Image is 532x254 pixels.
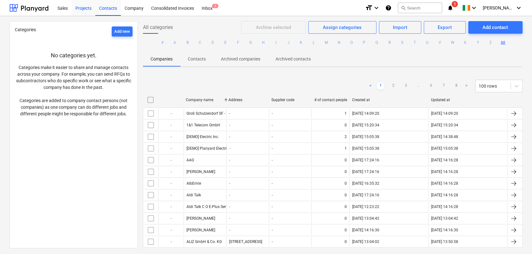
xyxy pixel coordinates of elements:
[171,39,179,46] button: A
[297,39,305,46] button: K
[345,158,347,162] div: 0
[352,216,379,221] div: [DATE] 13:04:42
[272,123,273,127] div: -
[389,82,397,90] a: Page 2
[188,56,206,62] p: Contacts
[352,228,379,232] div: [DATE] 14:16:30
[360,39,368,46] button: P
[447,4,453,12] i: notifications
[229,228,230,232] div: -
[345,170,347,174] div: 0
[314,98,347,102] div: # of contact people
[452,1,458,7] span: 1
[452,82,460,90] a: Page 8
[431,228,458,232] div: [DATE] 14:16:30
[411,39,418,46] button: T
[247,39,254,46] button: G
[308,21,376,34] button: Assign categories
[229,123,230,127] div: -
[352,123,379,127] div: [DATE] 15:20:34
[461,39,469,46] button: X
[15,27,36,32] span: Categories
[15,64,133,117] p: Categories make it easier to share and manage contacts across your company. For example, you can ...
[499,39,507,46] button: All
[431,193,458,197] div: [DATE] 14:16:28
[373,39,381,46] button: Q
[377,82,384,90] a: Page 1 is your current page
[470,4,478,12] i: keyboard_arrow_down
[345,123,347,127] div: 0
[275,56,311,62] p: Archived contacts
[229,216,230,221] div: -
[229,135,230,139] div: -
[415,82,422,90] a: ...
[186,146,236,151] div: [DEMO] Planyard Electric LLC
[158,202,184,212] div: -
[323,23,362,32] div: Assign categories
[431,205,458,209] div: [DATE] 14:16:28
[229,158,230,162] div: -
[423,39,431,46] button: U
[431,98,505,102] div: Updated at
[468,21,523,34] button: Add contact
[401,5,406,10] span: search
[352,111,379,116] div: [DATE] 14:09:20
[367,82,374,90] a: Previous page
[431,240,458,244] div: [DATE] 13:50:58
[186,98,224,102] div: Company name
[228,98,266,102] div: Address
[449,39,456,46] button: W
[259,39,267,46] button: H
[402,82,410,90] a: Page 3
[431,181,458,186] div: [DATE] 14:16:28
[398,39,406,46] button: S
[431,146,458,151] div: [DATE] 15:05:38
[158,108,184,118] div: -
[186,193,201,197] div: Aldi Talk
[221,56,260,62] p: Archived companies
[158,225,184,235] div: -
[348,39,355,46] button: O
[427,82,435,90] a: Page 6
[352,158,379,162] div: [DATE] 17:24:16
[352,170,379,174] div: [DATE] 17:24:16
[151,56,173,62] p: Companies
[345,228,347,232] div: 0
[158,178,184,188] div: -
[186,170,215,174] div: [PERSON_NAME]
[373,4,380,12] i: keyboard_arrow_down
[186,135,219,139] div: [DEMO] Electric Inc.
[515,4,523,12] i: keyboard_arrow_down
[310,39,317,46] button: L
[500,224,532,254] iframe: Chat Widget
[474,39,482,46] button: Y
[186,158,194,162] div: AAG
[272,146,273,151] div: -
[352,146,379,151] div: [DATE] 15:05:38
[431,158,458,162] div: [DATE] 14:16:28
[431,216,458,221] div: [DATE] 13:04:42
[229,181,230,186] div: -
[186,111,297,116] div: Groß Schulzendorf SF - Grundstuckseigentumer [PERSON_NAME]
[272,205,273,209] div: -
[379,21,421,34] button: Import
[431,170,458,174] div: [DATE] 14:16:28
[272,111,273,116] div: -
[229,146,230,151] div: -
[272,39,280,46] button: I
[186,123,220,127] div: 1&1 Telecom GmbH
[158,120,184,130] div: -
[365,4,373,12] i: format_size
[158,39,166,46] button: #
[436,39,444,46] button: V
[229,111,230,116] div: -
[186,240,222,244] div: ALIZ GmbH & Co. KG
[158,213,184,223] div: -
[158,143,184,153] div: -
[345,146,347,151] div: 1
[463,82,470,90] a: Next page
[431,135,458,139] div: [DATE] 14:38:48
[352,98,426,102] div: Created at
[143,24,173,31] span: All categories
[186,205,245,209] div: Aldi Talk C O E-Plus Service GmbH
